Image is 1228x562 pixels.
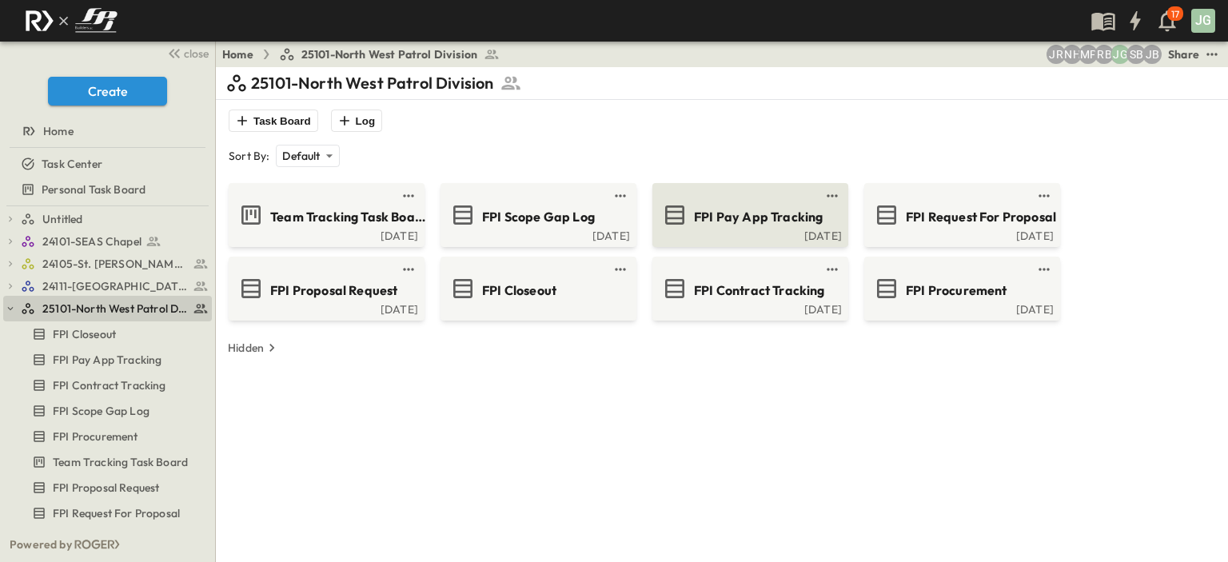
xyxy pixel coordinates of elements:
[161,42,212,64] button: close
[3,178,209,201] a: Personal Task Board
[3,273,212,299] div: 24111-[GEOGRAPHIC_DATA]test
[1126,45,1146,64] div: Sterling Barnett (sterling@fpibuilders.com)
[3,323,209,345] a: FPI Closeout
[3,475,212,500] div: FPI Proposal Requesttest
[53,454,188,470] span: Team Tracking Task Board
[43,123,74,139] span: Home
[694,281,825,300] span: FPI Contract Tracking
[1078,45,1098,64] div: Monica Pruteanu (mpruteanu@fpibuilders.com)
[656,276,842,301] a: FPI Contract Tracking
[482,208,595,226] span: FPI Scope Gap Log
[232,228,418,241] a: [DATE]
[3,120,209,142] a: Home
[53,377,166,393] span: FPI Contract Tracking
[3,373,212,398] div: FPI Contract Trackingtest
[19,4,123,38] img: c8d7d1ed905e502e8f77bf7063faec64e13b34fdb1f2bdd94b0e311fc34f8000.png
[3,451,209,473] a: Team Tracking Task Board
[656,228,842,241] a: [DATE]
[53,428,138,444] span: FPI Procurement
[331,110,382,132] button: Log
[3,400,209,422] a: FPI Scope Gap Log
[282,148,320,164] p: Default
[906,208,1056,226] span: FPI Request For Proposal
[1063,45,1082,64] div: Nila Hutcheson (nhutcheson@fpibuilders.com)
[21,208,209,230] a: Untitled
[229,148,269,164] p: Sort By:
[21,524,209,547] a: St. Vincent De Paul Renovations
[3,523,212,548] div: St. Vincent De Paul Renovationstest
[906,281,1007,300] span: FPI Procurement
[444,202,630,228] a: FPI Scope Gap Log
[694,208,823,226] span: FPI Pay App Tracking
[21,297,209,320] a: 25101-North West Patrol Division
[232,301,418,314] a: [DATE]
[53,403,150,419] span: FPI Scope Gap Log
[1047,45,1066,64] div: Jayden Ramirez (jramirez@fpibuilders.com)
[3,502,209,524] a: FPI Request For Proposal
[3,425,209,448] a: FPI Procurement
[42,301,189,317] span: 25101-North West Patrol Division
[867,228,1054,241] a: [DATE]
[3,398,212,424] div: FPI Scope Gap Logtest
[222,46,253,62] a: Home
[3,206,212,232] div: Untitledtest
[3,349,209,371] a: FPI Pay App Tracking
[42,278,189,294] span: 24111-[GEOGRAPHIC_DATA]
[3,229,212,254] div: 24101-SEAS Chapeltest
[3,347,212,373] div: FPI Pay App Trackingtest
[444,228,630,241] div: [DATE]
[270,208,426,226] span: Team Tracking Task Board
[42,211,82,227] span: Untitled
[228,340,264,356] p: Hidden
[3,424,212,449] div: FPI Procurementtest
[1202,45,1222,64] button: test
[42,256,189,272] span: 24105-St. Matthew Kitchen Reno
[1142,45,1162,64] div: Jeremiah Bailey (jbailey@fpibuilders.com)
[1110,45,1130,64] div: Josh Gille (jgille@fpibuilders.com)
[232,276,418,301] a: FPI Proposal Request
[3,251,212,277] div: 24105-St. Matthew Kitchen Renotest
[232,202,418,228] a: Team Tracking Task Board
[3,177,212,202] div: Personal Task Boardtest
[279,46,500,62] a: 25101-North West Patrol Division
[867,276,1054,301] a: FPI Procurement
[611,186,630,205] button: test
[1168,46,1199,62] div: Share
[3,476,209,499] a: FPI Proposal Request
[276,145,339,167] div: Default
[53,326,116,342] span: FPI Closeout
[21,253,209,275] a: 24105-St. Matthew Kitchen Reno
[3,321,212,347] div: FPI Closeouttest
[656,202,842,228] a: FPI Pay App Tracking
[1191,9,1215,33] div: JG
[53,352,161,368] span: FPI Pay App Tracking
[53,505,180,521] span: FPI Request For Proposal
[656,301,842,314] a: [DATE]
[42,156,102,172] span: Task Center
[867,202,1054,228] a: FPI Request For Proposal
[1190,7,1217,34] button: JG
[399,260,418,279] button: test
[42,233,142,249] span: 24101-SEAS Chapel
[1035,186,1054,205] button: test
[21,275,209,297] a: 24111-[GEOGRAPHIC_DATA]
[867,301,1054,314] a: [DATE]
[3,296,212,321] div: 25101-North West Patrol Divisiontest
[221,337,286,359] button: Hidden
[3,153,209,175] a: Task Center
[3,374,209,397] a: FPI Contract Tracking
[251,72,493,94] p: 25101-North West Patrol Division
[270,281,397,300] span: FPI Proposal Request
[21,230,209,253] a: 24101-SEAS Chapel
[611,260,630,279] button: test
[229,110,318,132] button: Task Board
[53,480,159,496] span: FPI Proposal Request
[42,181,146,197] span: Personal Task Board
[1171,8,1179,21] p: 17
[823,260,842,279] button: test
[301,46,477,62] span: 25101-North West Patrol Division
